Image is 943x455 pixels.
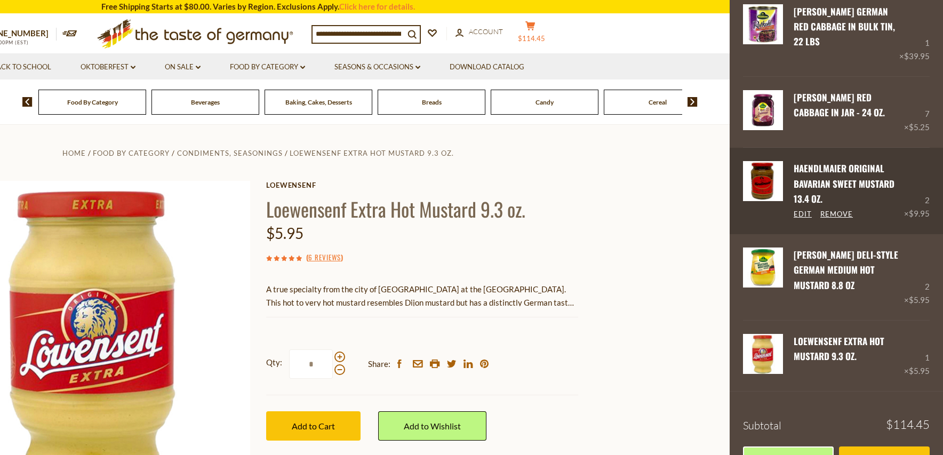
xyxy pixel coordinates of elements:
[450,61,524,73] a: Download Catalog
[743,90,783,130] img: Kuehne Red Cabbage in Jar
[794,91,885,119] a: [PERSON_NAME] Red Cabbage in Jar - 24 oz.
[909,295,930,305] span: $5.95
[743,419,781,432] span: Subtotal
[334,61,420,73] a: Seasons & Occasions
[266,356,282,369] strong: Qty:
[909,209,930,218] span: $9.95
[289,349,333,379] input: Qty:
[904,248,930,307] div: 2 ×
[688,97,698,107] img: next arrow
[292,421,335,431] span: Add to Cart
[81,61,135,73] a: Oktoberfest
[93,149,170,157] a: Food By Category
[165,61,201,73] a: On Sale
[743,248,783,307] a: Kuehne Deli-Style German Medium Hot Mustard 8.8 oz
[904,90,930,134] div: 7 ×
[794,5,895,49] a: [PERSON_NAME] German Red Cabbage in Bulk Tin, 22 lbs
[743,334,783,374] img: Lowensenf Extra Hot Mustard
[266,224,303,242] span: $5.95
[266,283,578,309] p: A true specialty from the city of [GEOGRAPHIC_DATA] at the [GEOGRAPHIC_DATA]. This hot to very ho...
[904,161,930,220] div: 2 ×
[62,149,86,157] a: Home
[899,4,930,63] div: 1 ×
[904,51,930,61] span: $39.95
[909,366,930,376] span: $5.95
[306,252,343,262] span: ( )
[290,149,454,157] a: Loewensenf Extra Hot Mustard 9.3 oz.
[191,98,220,106] a: Beverages
[266,197,578,221] h1: Loewensenf Extra Hot Mustard 9.3 oz.
[266,181,578,189] a: Loewensenf
[514,21,546,47] button: $114.45
[378,411,486,441] a: Add to Wishlist
[886,419,930,430] span: $114.45
[794,162,894,205] a: Haendlmaier Original Bavarian Sweet Mustard 13.4 oz.
[67,98,118,106] a: Food By Category
[743,161,783,201] img: Haendlmaier Original Bavarian Sweet Mustard 13.4 oz.
[22,97,33,107] img: previous arrow
[518,34,545,43] span: $114.45
[536,98,554,106] a: Candy
[177,149,283,157] a: Condiments, Seasonings
[339,2,415,11] a: Click here for details.
[820,210,853,219] a: Remove
[743,161,783,220] a: Haendlmaier Original Bavarian Sweet Mustard 13.4 oz.
[308,252,341,264] a: 6 Reviews
[794,248,898,292] a: [PERSON_NAME] Deli-Style German Medium Hot Mustard 8.8 oz
[422,98,442,106] a: Breads
[230,61,305,73] a: Food By Category
[285,98,352,106] a: Baking, Cakes, Desserts
[743,4,783,63] a: Kuehne German Red Cabbage in Bulk Tin, 22 lbs
[368,357,390,371] span: Share:
[794,334,884,363] a: Loewensenf Extra Hot Mustard 9.3 oz.
[909,122,930,132] span: $5.25
[743,90,783,134] a: Kuehne Red Cabbage in Jar
[266,411,361,441] button: Add to Cart
[794,210,812,219] a: Edit
[904,334,930,378] div: 1 ×
[743,4,783,44] img: Kuehne German Red Cabbage in Bulk Tin, 22 lbs
[649,98,667,106] a: Cereal
[455,26,503,38] a: Account
[469,27,503,36] span: Account
[743,248,783,288] img: Kuehne Deli-Style German Medium Hot Mustard 8.8 oz
[743,334,783,378] a: Lowensenf Extra Hot Mustard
